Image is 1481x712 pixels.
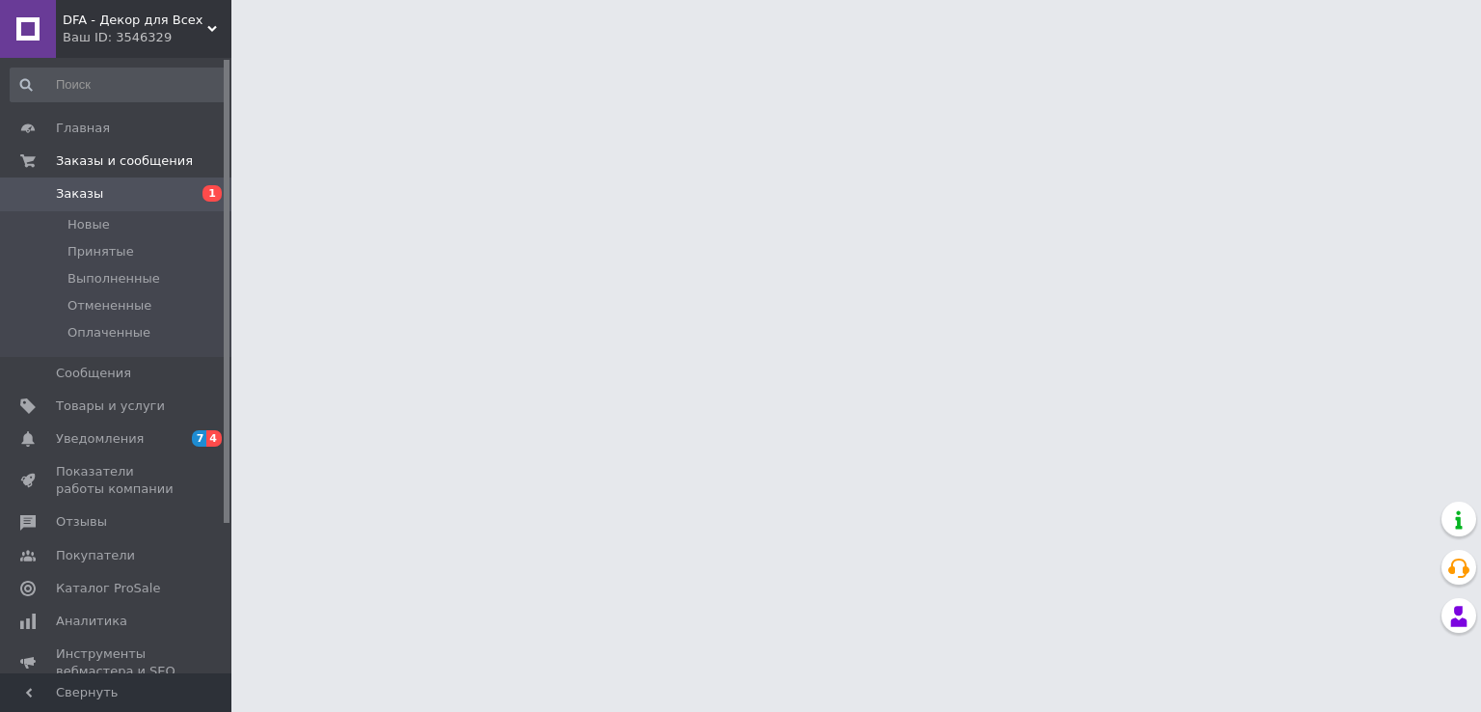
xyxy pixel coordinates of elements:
span: Заказы [56,185,103,203]
span: Выполненные [67,270,160,288]
span: DFA - Декор для Всех [63,12,207,29]
span: Оплаченные [67,324,150,342]
span: 1 [202,185,222,202]
span: 4 [206,430,222,447]
span: Новые [67,216,110,233]
span: Отмененные [67,297,151,315]
input: Поиск [10,68,228,102]
span: Принятые [67,243,134,260]
span: 7 [192,430,207,447]
span: Отзывы [56,513,107,531]
span: Аналитика [56,613,127,630]
span: Покупатели [56,547,135,564]
span: Заказы и сообщения [56,152,193,170]
span: Каталог ProSale [56,580,160,597]
div: Ваш ID: 3546329 [63,29,231,46]
span: Главная [56,120,110,137]
span: Товары и услуги [56,397,165,415]
span: Инструменты вебмастера и SEO [56,645,178,680]
span: Уведомления [56,430,144,448]
span: Показатели работы компании [56,463,178,498]
span: Сообщения [56,365,131,382]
